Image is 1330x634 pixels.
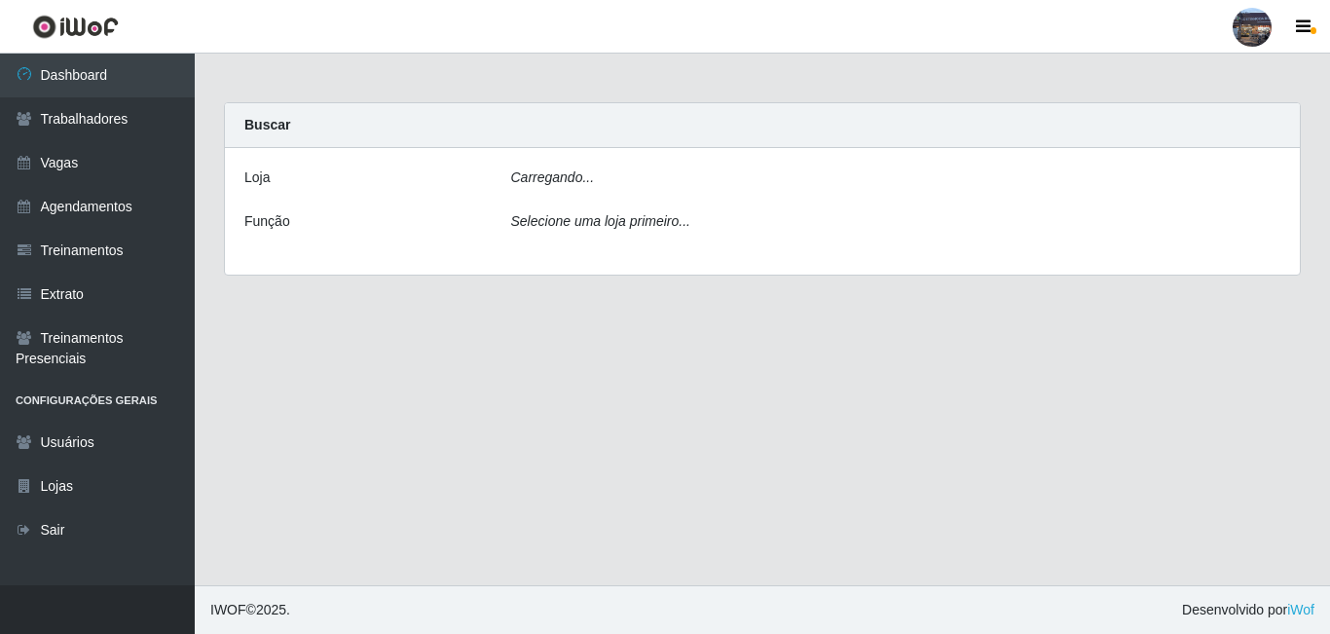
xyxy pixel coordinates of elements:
span: Desenvolvido por [1182,600,1314,620]
img: CoreUI Logo [32,15,119,39]
label: Loja [244,168,270,188]
i: Carregando... [511,169,595,185]
strong: Buscar [244,117,290,132]
span: © 2025 . [210,600,290,620]
span: IWOF [210,602,246,617]
a: iWof [1287,602,1314,617]
label: Função [244,211,290,232]
i: Selecione uma loja primeiro... [511,213,690,229]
